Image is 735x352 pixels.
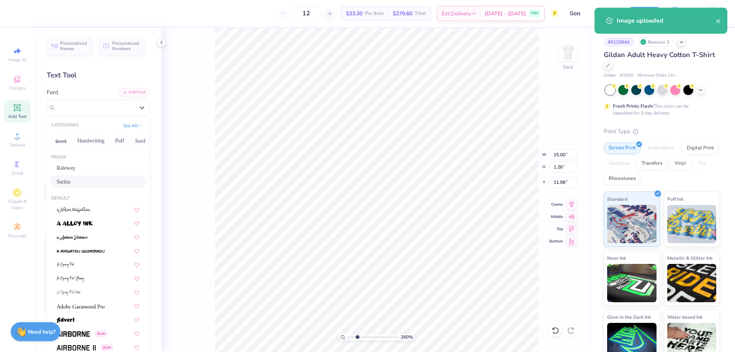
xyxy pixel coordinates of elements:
[131,135,150,147] button: Serif
[604,127,720,136] div: Print Type
[617,16,716,25] div: Image uploaded
[291,7,321,20] input: – –
[638,37,673,47] div: Revision 3
[716,16,721,25] button: close
[613,103,653,109] strong: Fresh Prints Flash:
[10,142,25,148] span: Upload
[4,198,31,211] span: Clipart & logos
[121,122,145,129] button: See All
[549,226,563,232] span: Top
[670,158,691,169] div: Vinyl
[57,345,96,350] img: Airborne II
[57,249,105,254] img: a Arigatou Gozaimasu
[604,142,641,154] div: Screen Print
[57,276,84,282] img: A Charming Font Leftleaning
[607,264,657,302] img: Neon Ink
[637,158,667,169] div: Transfers
[51,122,78,129] div: CATEGORIES
[9,85,26,91] span: Designs
[604,173,641,185] div: Rhinestones
[415,10,426,18] span: Total
[57,331,90,337] img: Airborne
[57,304,105,309] img: Adobe Garamond Pro
[620,72,634,79] span: # G500
[100,344,113,351] span: Greek
[667,254,712,262] span: Metallic & Glitter Ink
[549,202,563,207] span: Center
[47,70,149,80] div: Text Tool
[442,10,471,18] span: Est. Delivery
[47,195,149,202] div: Default
[531,11,539,16] span: FREE
[613,103,707,116] div: This color can be expedited for 5 day delivery.
[485,10,526,18] span: [DATE] - [DATE]
[607,195,627,203] span: Standard
[111,135,129,147] button: Puff
[8,57,26,63] span: Image AI
[47,154,149,161] div: Proof
[57,221,93,226] img: a Alloy Ink
[365,10,384,18] span: Per Item
[560,44,576,60] img: Back
[28,328,56,336] strong: Need help?
[667,195,683,203] span: Puff Ink
[57,178,70,186] span: Sarina
[346,10,363,18] span: $23.30
[8,233,26,239] span: Decorate
[643,142,679,154] div: Embroidery
[607,313,651,321] span: Glow in the Dark Ink
[682,142,719,154] div: Digital Print
[57,164,75,172] span: Raleway
[57,235,88,240] img: a Antara Distance
[112,41,139,51] span: Personalized Numbers
[667,264,717,302] img: Metallic & Glitter Ink
[60,41,87,51] span: Personalized Names
[393,10,412,18] span: $279.60
[607,205,657,243] img: Standard
[119,88,149,97] div: Add Font
[604,72,616,79] span: Gildan
[51,135,71,147] button: Greek
[667,313,702,321] span: Water based Ink
[11,170,23,176] span: Greek
[549,214,563,219] span: Middle
[57,207,91,213] img: a Ahlan Wasahlan
[604,158,634,169] div: Applique
[401,334,413,341] span: 260 %
[667,205,717,243] img: Puff Ink
[47,88,58,97] label: Font
[637,72,676,79] span: Minimum Order: 24 +
[604,50,715,59] span: Gildan Adult Heavy Cotton T-Shirt
[95,330,108,337] span: Greek
[564,6,621,21] input: Untitled Design
[549,239,563,244] span: Bottom
[57,262,75,268] img: A Charming Font
[607,254,626,262] span: Neon Ink
[57,318,75,323] img: Advert
[563,64,573,70] div: Back
[604,37,634,47] div: # 512984A
[57,290,80,295] img: A Charming Font Outline
[73,135,109,147] button: Handwriting
[8,113,26,120] span: Add Text
[693,158,711,169] div: Foil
